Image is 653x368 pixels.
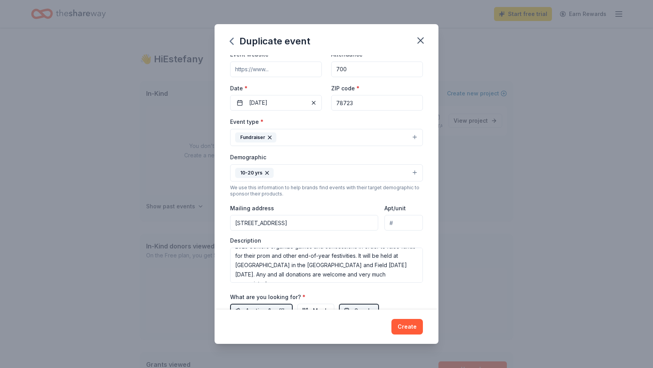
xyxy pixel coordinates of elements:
[230,185,423,197] div: We use this information to help brands find events with their target demographic to sponsor their...
[331,62,423,77] input: 20
[235,168,274,178] div: 10-20 yrs
[391,319,423,335] button: Create
[230,304,293,318] button: Auction & raffle
[230,129,423,146] button: Fundraiser
[354,306,374,315] span: Snacks
[230,35,310,48] div: Duplicate event
[235,132,276,143] div: Fundraiser
[230,164,423,181] button: 10-20 yrs
[331,95,423,111] input: 12345 (U.S. only)
[230,62,322,77] input: https://www...
[230,215,378,231] input: Enter a US address
[230,293,306,301] label: What are you looking for?
[230,153,266,161] label: Demographic
[297,304,334,318] button: Meals
[230,118,264,126] label: Event type
[246,306,288,315] span: Auction & raffle
[313,306,330,315] span: Meals
[230,237,261,245] label: Description
[331,85,360,92] label: ZIP code
[230,248,423,283] textarea: The event includes a very earned afternoon [DATE] and celebration as students complete their last...
[384,204,406,212] label: Apt/unit
[384,215,423,231] input: #
[230,85,322,92] label: Date
[339,304,379,318] button: Snacks
[230,204,274,212] label: Mailing address
[230,95,322,111] button: [DATE]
